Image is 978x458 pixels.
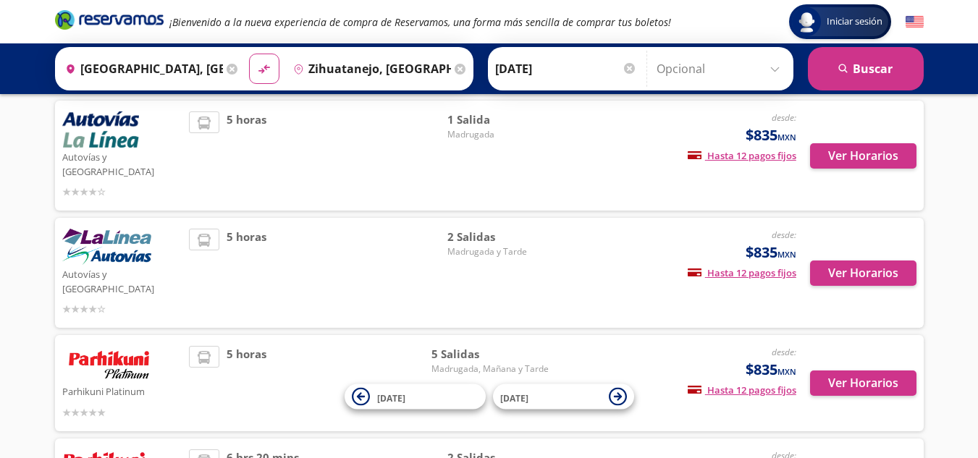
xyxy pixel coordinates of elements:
[62,382,182,399] p: Parhikuni Platinum
[777,132,796,143] small: MXN
[906,13,924,31] button: English
[431,346,549,362] span: 5 Salidas
[62,148,182,179] p: Autovías y [GEOGRAPHIC_DATA]
[447,128,549,141] span: Madrugada
[227,346,266,420] span: 5 horas
[772,346,796,358] em: desde:
[772,229,796,241] em: desde:
[447,245,549,258] span: Madrugada y Tarde
[500,391,528,404] span: [DATE]
[688,149,796,162] span: Hasta 12 pagos fijos
[746,124,796,146] span: $835
[657,51,786,87] input: Opcional
[55,9,164,35] a: Brand Logo
[447,111,549,128] span: 1 Salida
[169,15,671,29] em: ¡Bienvenido a la nueva experiencia de compra de Reservamos, una forma más sencilla de comprar tus...
[62,265,182,296] p: Autovías y [GEOGRAPHIC_DATA]
[227,229,266,317] span: 5 horas
[431,362,549,376] span: Madrugada, Mañana y Tarde
[55,9,164,30] i: Brand Logo
[810,370,916,396] button: Ver Horarios
[772,111,796,124] em: desde:
[746,242,796,263] span: $835
[777,249,796,260] small: MXN
[62,346,156,382] img: Parhikuni Platinum
[345,384,486,410] button: [DATE]
[688,383,796,396] span: Hasta 12 pagos fijos
[59,51,223,87] input: Buscar Origen
[810,260,916,286] button: Ver Horarios
[227,111,266,200] span: 5 horas
[493,384,634,410] button: [DATE]
[808,47,924,90] button: Buscar
[447,229,549,245] span: 2 Salidas
[810,143,916,169] button: Ver Horarios
[62,111,139,148] img: Autovías y La Línea
[495,51,637,87] input: Elegir Fecha
[746,359,796,381] span: $835
[287,51,451,87] input: Buscar Destino
[821,14,888,29] span: Iniciar sesión
[688,266,796,279] span: Hasta 12 pagos fijos
[377,391,405,404] span: [DATE]
[62,229,151,265] img: Autovías y La Línea
[777,366,796,377] small: MXN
